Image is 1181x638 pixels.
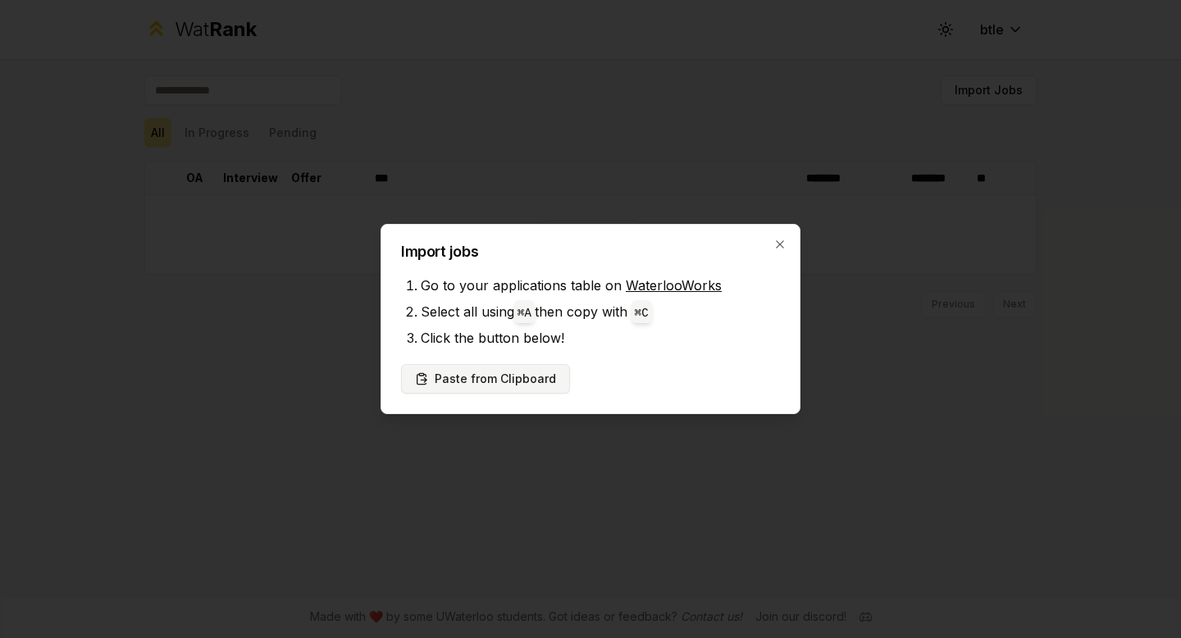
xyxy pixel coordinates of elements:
code: ⌘ C [635,307,649,320]
button: Paste from Clipboard [401,364,570,394]
li: Click the button below! [421,325,780,351]
li: Select all using then copy with [421,298,780,325]
a: WaterlooWorks [626,277,722,294]
code: ⌘ A [518,307,531,320]
li: Go to your applications table on [421,272,780,298]
h2: Import jobs [401,244,780,259]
